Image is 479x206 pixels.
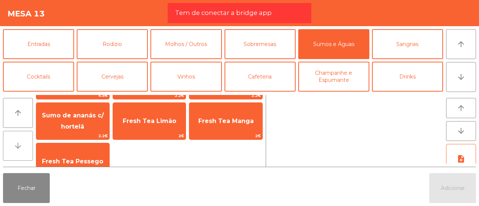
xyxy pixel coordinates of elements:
button: note_add [446,144,476,174]
button: Cafeteria [225,62,296,92]
span: Fresh Tea Pessego [42,158,103,165]
span: Sumo de ananás c/ hortelã [42,112,104,130]
button: Sobremesas [225,29,296,59]
button: Cocktails [3,62,74,92]
i: arrow_upward [457,40,466,49]
i: arrow_downward [457,126,466,135]
span: 2.2€ [113,92,186,99]
button: arrow_upward [446,29,476,59]
button: Champanhe e Espumante [298,62,369,92]
button: Entradas [3,29,74,59]
button: Fechar [3,173,50,203]
button: Rodizio [77,29,148,59]
i: arrow_upward [13,108,22,117]
button: arrow_downward [3,131,33,161]
button: Cervejas [77,62,148,92]
button: Molhos / Outros [150,29,222,59]
button: arrow_downward [446,121,476,141]
span: 2.2€ [36,132,109,139]
span: Fresh Tea Limão [123,117,176,124]
span: 2€ [113,132,186,139]
span: Fresh Tea Manga [198,117,254,124]
button: arrow_downward [446,62,476,92]
button: arrow_upward [446,98,476,118]
i: arrow_downward [13,141,22,150]
h4: Mesa 13 [7,8,45,19]
i: arrow_downward [457,73,466,82]
span: 4.5€ [36,92,109,99]
button: Vinhos [150,62,222,92]
button: Drinks [372,62,443,92]
button: Sangrias [372,29,443,59]
button: Sumos e Águas [298,29,369,59]
button: arrow_upward [3,98,33,128]
span: 2.2€ [189,92,262,99]
span: 2€ [189,132,262,139]
i: note_add [457,154,466,163]
i: arrow_upward [457,104,466,113]
span: Tem de conectar a bridge app [175,8,272,18]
